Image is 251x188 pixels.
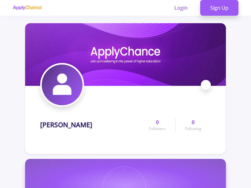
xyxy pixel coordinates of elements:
span: 0 [192,118,195,126]
a: 0Following [175,118,211,132]
h1: [PERSON_NAME] [40,121,92,129]
span: 0 [156,118,159,126]
a: 0Followers [140,118,175,132]
img: Iraj Kianfard cover image [25,23,226,86]
span: Followers [149,126,166,132]
span: Following [185,126,201,132]
img: applychance logo text only [13,5,42,10]
img: Iraj Kianfard avatar [42,65,83,105]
